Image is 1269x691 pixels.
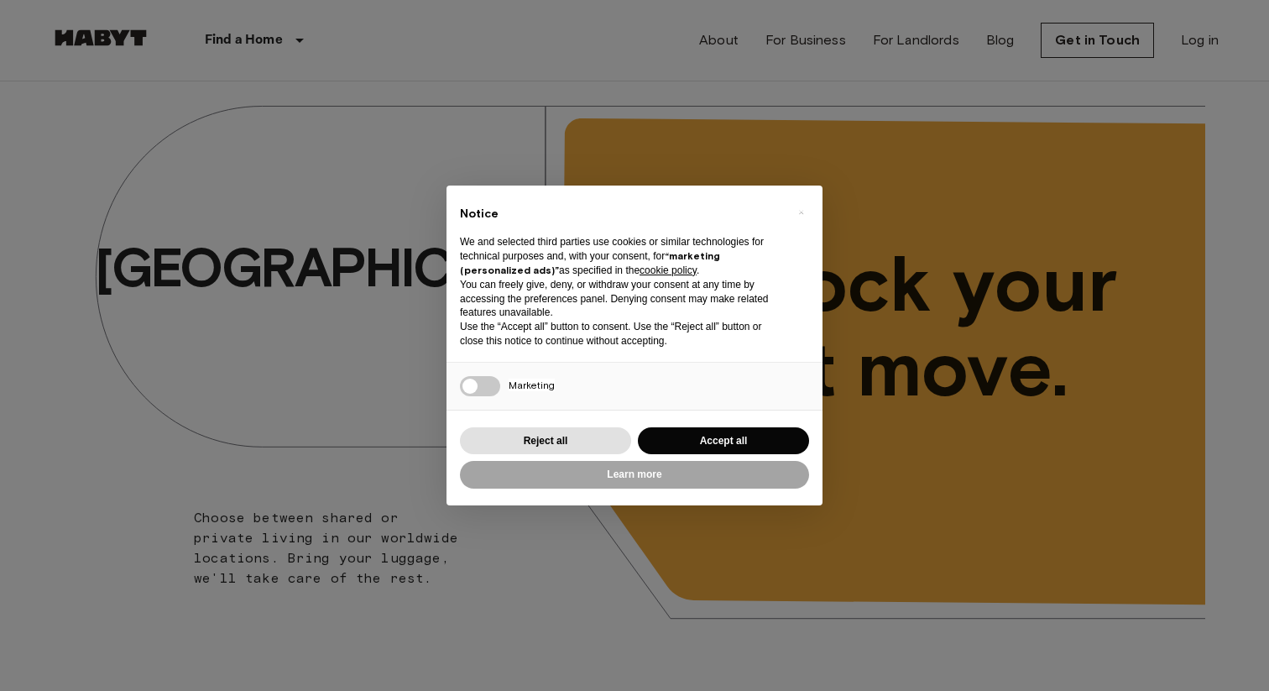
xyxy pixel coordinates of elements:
p: We and selected third parties use cookies or similar technologies for technical purposes and, wit... [460,235,782,277]
button: Close this notice [787,199,814,226]
span: Marketing [509,379,555,391]
span: × [798,202,804,222]
h2: Notice [460,206,782,222]
a: cookie policy [640,264,697,276]
strong: “marketing (personalized ads)” [460,249,720,276]
button: Learn more [460,461,809,489]
button: Reject all [460,427,631,455]
button: Accept all [638,427,809,455]
p: Use the “Accept all” button to consent. Use the “Reject all” button or close this notice to conti... [460,320,782,348]
p: You can freely give, deny, or withdraw your consent at any time by accessing the preferences pane... [460,278,782,320]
